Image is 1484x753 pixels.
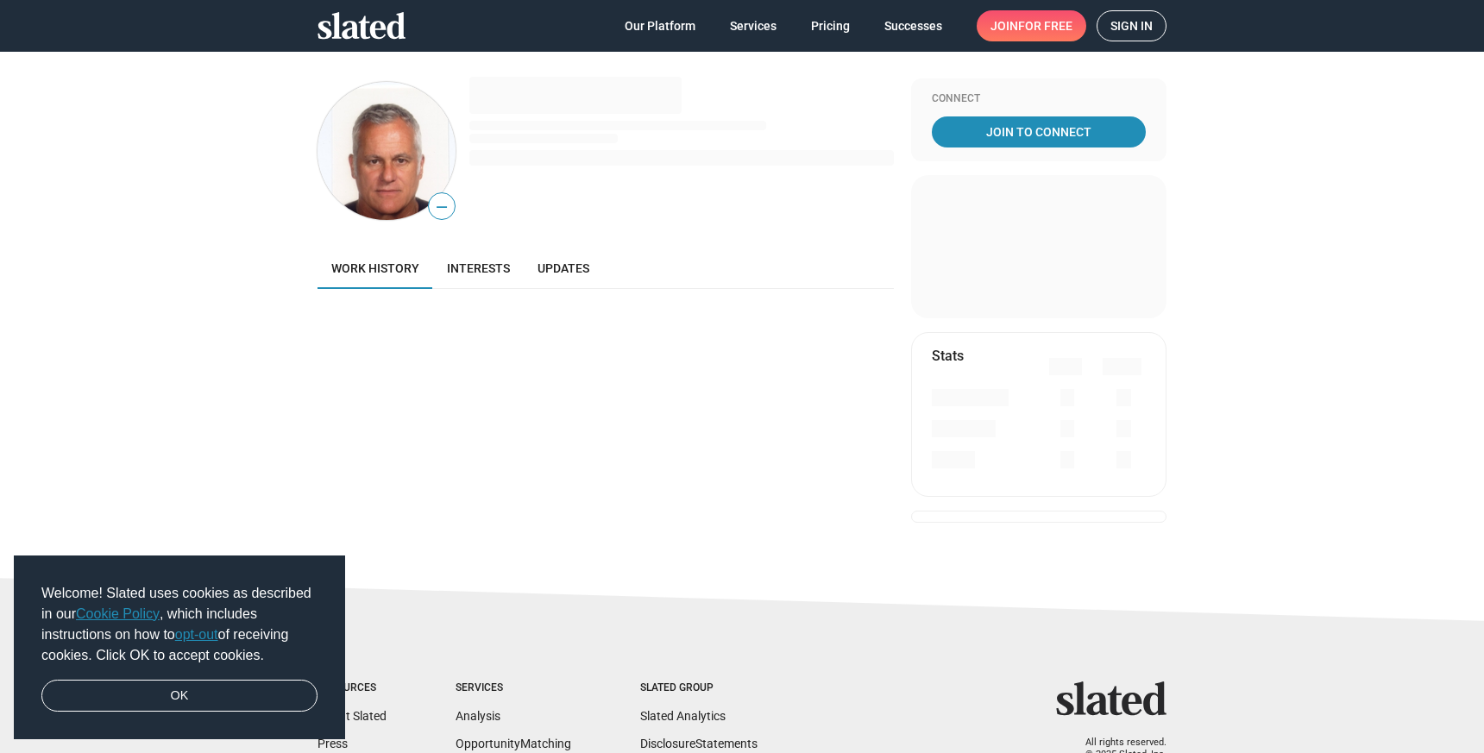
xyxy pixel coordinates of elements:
[331,261,419,275] span: Work history
[932,116,1146,147] a: Join To Connect
[625,10,695,41] span: Our Platform
[716,10,790,41] a: Services
[811,10,850,41] span: Pricing
[538,261,589,275] span: Updates
[640,681,758,695] div: Slated Group
[318,248,433,289] a: Work history
[41,583,318,666] span: Welcome! Slated uses cookies as described in our , which includes instructions on how to of recei...
[318,737,348,750] a: Press
[433,248,524,289] a: Interests
[797,10,864,41] a: Pricing
[175,627,218,642] a: opt-out
[1018,10,1072,41] span: for free
[730,10,777,41] span: Services
[932,92,1146,106] div: Connect
[935,116,1142,147] span: Join To Connect
[318,709,387,723] a: About Slated
[456,737,571,750] a: OpportunityMatching
[318,681,387,695] div: Resources
[871,10,956,41] a: Successes
[429,196,455,218] span: —
[1110,11,1153,41] span: Sign in
[640,737,758,750] a: DisclosureStatements
[1097,10,1166,41] a: Sign in
[884,10,942,41] span: Successes
[14,555,345,740] div: cookieconsent
[76,606,160,621] a: Cookie Policy
[456,681,571,695] div: Services
[640,709,726,723] a: Slated Analytics
[932,347,964,365] mat-card-title: Stats
[524,248,603,289] a: Updates
[41,680,318,712] a: dismiss cookie message
[447,261,510,275] span: Interests
[611,10,709,41] a: Our Platform
[990,10,1072,41] span: Join
[977,10,1086,41] a: Joinfor free
[456,709,500,723] a: Analysis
